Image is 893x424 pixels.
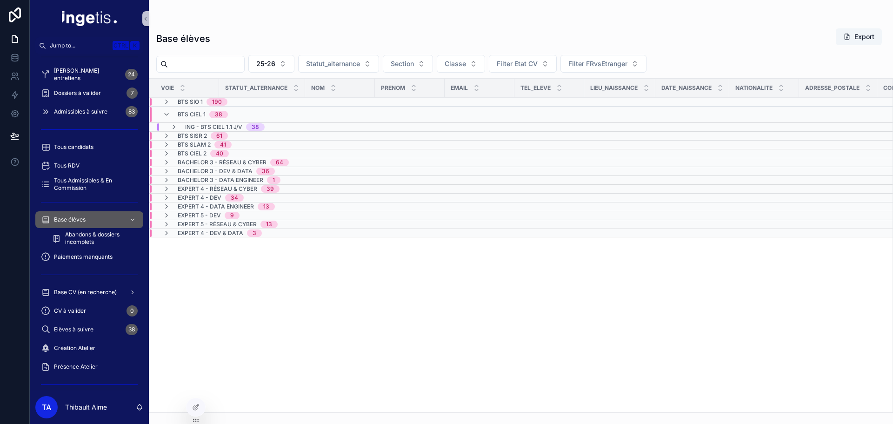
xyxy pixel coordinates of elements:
div: 34 [231,194,238,202]
span: Statut_alternance [306,59,360,68]
span: Elèves à suivre [54,326,93,333]
div: 3 [253,229,256,237]
div: 61 [216,132,222,140]
span: Bachelor 3 - Réseau & Cyber [178,159,267,166]
span: Tous Admissibles & En Commission [54,177,134,192]
a: Tous Admissibles & En Commission [35,176,143,193]
div: 24 [125,69,138,80]
span: Base élèves [54,216,86,223]
a: [PERSON_NAME] entretiens24 [35,66,143,83]
div: 7 [127,87,138,99]
span: Voie [161,84,174,92]
button: Export [836,28,882,45]
span: K [131,42,139,49]
div: 83 [126,106,138,117]
div: 9 [230,212,234,219]
span: Bachelor 3 - Data Engineer [178,176,263,184]
span: Tel_eleve [520,84,551,92]
button: Jump to...CtrlK [35,37,143,54]
span: Dossiers à valider [54,89,101,97]
div: 190 [212,98,222,106]
a: Paiements manquants [35,249,143,265]
a: Admissibles à suivre83 [35,103,143,120]
h1: Base élèves [156,32,210,45]
button: Select Button [248,55,294,73]
span: ING - BTS CIEL 1.1 J/V [185,123,242,131]
span: CV à valider [54,307,86,315]
span: Nationalite [735,84,773,92]
div: 39 [267,185,274,193]
span: Filter FRvsEtranger [568,59,627,68]
div: 38 [215,111,222,118]
div: 1 [273,176,275,184]
div: 38 [252,123,259,131]
div: 13 [263,203,269,210]
span: Expert 5 - Dev [178,212,221,219]
span: Admissibles à suivre [54,108,107,115]
span: Bachelor 3 - Dev & Data [178,168,253,175]
span: TA [42,402,51,413]
button: Select Button [437,55,485,73]
button: Select Button [560,55,646,73]
span: 25-26 [256,59,275,68]
div: scrollable content [30,54,149,390]
span: Base CV (en recherche) [54,289,117,296]
span: Email [451,84,468,92]
span: BTS CIEL 2 [178,150,207,157]
span: Paiements manquants [54,253,113,261]
div: 36 [262,168,269,175]
span: NOM [311,84,325,92]
span: Lieu_naissance [590,84,638,92]
div: 13 [266,221,272,228]
span: BTS SISR 2 [178,132,207,140]
a: CV à valider0 [35,303,143,319]
span: Jump to... [50,42,109,49]
div: 40 [216,150,223,157]
span: BTS SLAM 2 [178,141,211,148]
img: App logo [62,11,117,26]
span: Abandons & dossiers incomplets [65,231,134,246]
div: 64 [276,159,283,166]
span: Expert 4 - Dev & Data [178,229,243,237]
span: Expert 5 - Réseau & Cyber [178,221,257,228]
a: Abandons & dossiers incomplets [47,230,143,247]
span: Filter Etat CV [497,59,538,68]
span: Présence Atelier [54,363,98,370]
span: Tous RDV [54,162,80,169]
span: Classe [445,59,466,68]
span: Prenom [381,84,405,92]
a: Elèves à suivre38 [35,321,143,338]
button: Select Button [489,55,557,73]
span: Section [391,59,414,68]
span: Date_naissance [661,84,712,92]
span: Adresse_postale [805,84,860,92]
div: 38 [126,324,138,335]
span: Tous candidats [54,143,93,151]
a: Dossiers à valider7 [35,85,143,101]
span: BTS CIEL 1 [178,111,206,118]
span: Expert 4 - Dev [178,194,221,202]
span: Expert 4 - Data Engineer [178,203,254,210]
button: Select Button [383,55,433,73]
div: 0 [127,305,138,316]
span: Statut_alternance [225,84,287,92]
span: BTS SIO 1 [178,98,203,106]
a: Tous candidats [35,139,143,155]
span: [PERSON_NAME] entretiens [54,67,121,82]
a: Base élèves [35,211,143,228]
p: Thibault Aime [65,403,107,412]
span: Ctrl [113,41,129,50]
a: Base CV (en recherche) [35,284,143,301]
div: 41 [220,141,226,148]
span: Création Atelier [54,344,95,352]
a: Création Atelier [35,340,143,357]
span: Expert 4 - Réseau & Cyber [178,185,257,193]
a: Tous RDV [35,157,143,174]
a: Présence Atelier [35,358,143,375]
button: Select Button [298,55,379,73]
